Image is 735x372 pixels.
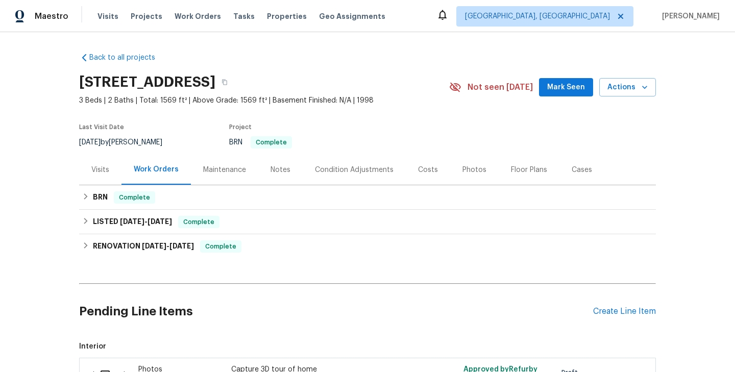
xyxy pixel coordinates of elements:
span: [PERSON_NAME] [658,11,720,21]
span: [DATE] [142,242,166,250]
div: Maintenance [203,165,246,175]
span: Complete [252,139,291,145]
span: Maestro [35,11,68,21]
div: Notes [271,165,290,175]
a: Back to all projects [79,53,177,63]
span: [DATE] [169,242,194,250]
div: Condition Adjustments [315,165,394,175]
span: Actions [607,81,648,94]
span: [DATE] [79,139,101,146]
button: Actions [599,78,656,97]
div: BRN Complete [79,185,656,210]
h6: RENOVATION [93,240,194,253]
span: [GEOGRAPHIC_DATA], [GEOGRAPHIC_DATA] [465,11,610,21]
div: Work Orders [134,164,179,175]
span: Mark Seen [547,81,585,94]
span: Visits [97,11,118,21]
span: [DATE] [148,218,172,225]
div: Cases [572,165,592,175]
div: Costs [418,165,438,175]
span: - [120,218,172,225]
span: Complete [201,241,240,252]
span: - [142,242,194,250]
span: BRN [229,139,292,146]
span: [DATE] [120,218,144,225]
div: Photos [462,165,486,175]
h6: LISTED [93,216,172,228]
span: Projects [131,11,162,21]
span: Complete [115,192,154,203]
span: Tasks [233,13,255,20]
div: Floor Plans [511,165,547,175]
div: Create Line Item [593,307,656,316]
span: Interior [79,341,656,352]
div: Visits [91,165,109,175]
h6: BRN [93,191,108,204]
button: Mark Seen [539,78,593,97]
h2: [STREET_ADDRESS] [79,77,215,87]
div: by [PERSON_NAME] [79,136,175,148]
div: LISTED [DATE]-[DATE]Complete [79,210,656,234]
button: Copy Address [215,73,234,91]
span: Complete [179,217,218,227]
h2: Pending Line Items [79,288,593,335]
span: Project [229,124,252,130]
span: Last Visit Date [79,124,124,130]
span: Geo Assignments [319,11,385,21]
span: Properties [267,11,307,21]
span: Work Orders [175,11,221,21]
span: 3 Beds | 2 Baths | Total: 1569 ft² | Above Grade: 1569 ft² | Basement Finished: N/A | 1998 [79,95,449,106]
div: RENOVATION [DATE]-[DATE]Complete [79,234,656,259]
span: Not seen [DATE] [468,82,533,92]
